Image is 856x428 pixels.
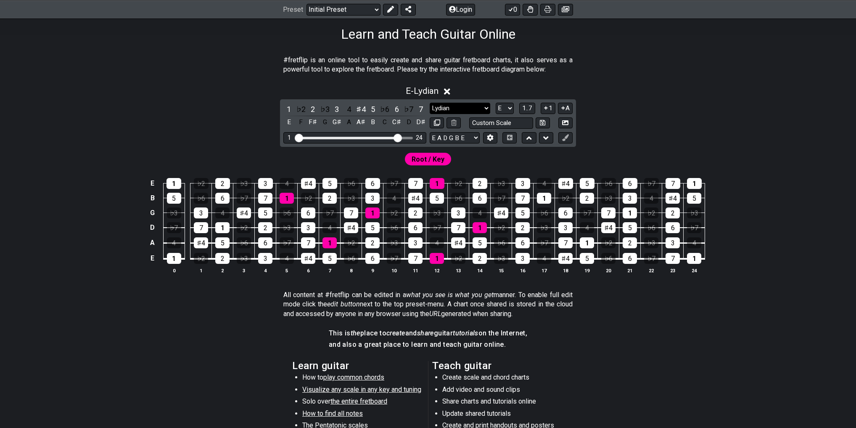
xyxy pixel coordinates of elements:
[408,193,423,204] div: ♯4
[365,237,380,248] div: 2
[215,178,230,189] div: 2
[451,193,465,204] div: ♭6
[323,373,384,381] span: play common chords
[302,397,422,409] li: Solo over
[494,207,508,218] div: ♯4
[623,222,637,233] div: 5
[283,104,294,115] div: toggle scale degree
[280,253,294,264] div: 4
[163,266,185,275] th: 0
[344,222,358,233] div: ♯4
[341,266,362,275] th: 8
[301,193,315,204] div: ♭2
[391,104,402,115] div: toggle scale degree
[320,117,330,128] div: toggle pitch class
[258,193,272,204] div: 7
[283,290,573,319] p: All content at #fretflip can be edited in a manner. To enable full edit mode click the next to th...
[666,237,680,248] div: 3
[494,222,508,233] div: ♭2
[167,237,181,248] div: 4
[473,253,487,264] div: 2
[343,117,354,128] div: toggle pitch class
[167,207,181,218] div: ♭3
[416,134,423,141] div: 24
[417,329,434,337] em: share
[537,222,551,233] div: ♭3
[331,117,342,128] div: toggle pitch class
[522,104,532,112] span: 1..7
[387,222,401,233] div: ♭6
[344,237,358,248] div: ♭2
[580,222,594,233] div: 4
[190,266,212,275] th: 1
[258,222,272,233] div: 2
[387,178,402,189] div: ♭7
[194,253,208,264] div: ♭2
[515,253,530,264] div: 3
[215,237,230,248] div: 5
[537,253,551,264] div: 4
[539,132,553,144] button: Move down
[167,193,181,204] div: 5
[233,266,255,275] th: 3
[403,117,414,128] div: toggle pitch class
[623,178,637,189] div: 6
[451,207,465,218] div: 3
[237,193,251,204] div: ♭7
[619,266,641,275] th: 21
[215,193,230,204] div: 6
[494,178,509,189] div: ♭3
[687,222,701,233] div: ♭7
[296,104,306,115] div: toggle scale degree
[491,266,512,275] th: 15
[283,56,573,74] p: #fretflip is an online tool to easily create and share guitar fretboard charts, it also serves as...
[167,253,181,264] div: 1
[148,235,158,251] td: A
[687,253,701,264] div: 1
[451,237,465,248] div: ♯4
[301,207,315,218] div: 6
[403,104,414,115] div: toggle scale degree
[576,266,598,275] th: 19
[283,117,294,128] div: toggle pitch class
[430,237,444,248] div: 4
[601,237,616,248] div: ♭2
[446,3,475,15] button: Login
[405,266,426,275] th: 11
[322,237,337,248] div: 1
[473,178,487,189] div: 2
[194,193,208,204] div: ♭6
[280,222,294,233] div: ♭3
[666,253,680,264] div: 7
[258,178,273,189] div: 3
[237,222,251,233] div: ♭2
[302,385,421,393] span: Visualize any scale in any key and tuning
[598,266,619,275] th: 20
[298,266,319,275] th: 6
[237,253,251,264] div: ♭3
[412,153,444,165] span: First enable full edit mode to edit
[322,207,337,218] div: ♭7
[601,253,616,264] div: ♭6
[430,222,444,233] div: ♭7
[641,266,662,275] th: 22
[644,237,658,248] div: ♭3
[540,3,555,15] button: Print
[355,104,366,115] div: toggle scale degree
[148,205,158,220] td: G
[408,253,423,264] div: 7
[343,104,354,115] div: toggle scale degree
[320,104,330,115] div: toggle scale degree
[283,5,303,13] span: Preset
[365,253,380,264] div: 6
[194,178,209,189] div: ♭2
[446,117,461,129] button: Delete
[430,132,480,144] select: Tuning
[365,178,380,189] div: 6
[379,104,390,115] div: toggle scale degree
[601,178,616,189] div: ♭6
[580,207,594,218] div: ♭7
[215,207,230,218] div: 4
[148,250,158,266] td: E
[522,132,536,144] button: Move up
